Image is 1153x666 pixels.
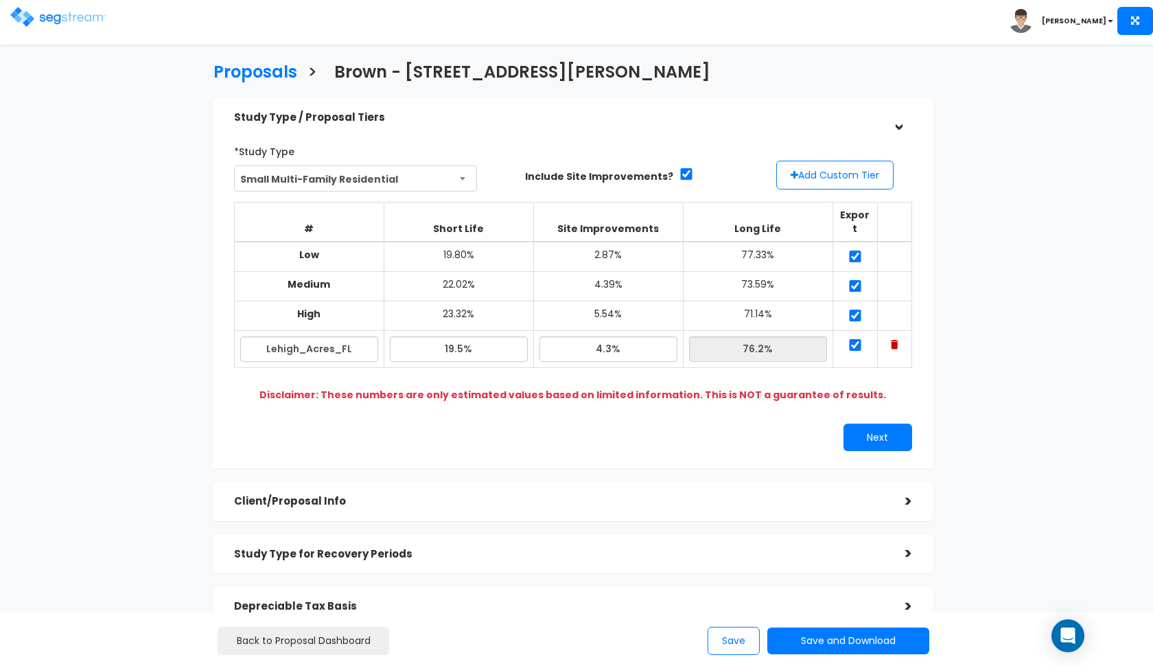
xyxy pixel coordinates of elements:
[297,307,321,321] b: High
[533,301,683,331] td: 5.54%
[384,242,533,272] td: 19.80%
[708,627,760,655] button: Save
[203,49,297,91] a: Proposals
[533,242,683,272] td: 2.87%
[832,203,877,242] th: Export
[235,166,477,192] span: Small Multi-Family Residential
[307,63,317,84] h3: >
[234,203,384,242] th: #
[234,165,478,192] span: Small Multi-Family Residential
[384,301,533,331] td: 23.32%
[1009,9,1033,33] img: avatar.png
[234,549,885,560] h5: Study Type for Recovery Periods
[683,203,832,242] th: Long Life
[891,340,898,349] img: Trash Icon
[776,161,894,190] button: Add Custom Tier
[885,491,912,512] div: >
[384,203,533,242] th: Short Life
[10,7,106,27] img: logo.png
[533,203,683,242] th: Site Improvements
[885,543,912,564] div: >
[885,596,912,617] div: >
[234,112,885,124] h5: Study Type / Proposal Tiers
[259,388,886,402] b: Disclaimer: These numbers are only estimated values based on limited information. This is NOT a g...
[213,63,297,84] h3: Proposals
[288,277,330,291] b: Medium
[683,242,832,272] td: 77.33%
[1042,16,1106,26] b: [PERSON_NAME]
[683,301,832,331] td: 71.14%
[234,496,885,507] h5: Client/Proposal Info
[218,627,389,655] a: Back to Proposal Dashboard
[1051,619,1084,652] div: Open Intercom Messenger
[525,170,673,183] label: Include Site Improvements?
[234,140,294,159] label: *Study Type
[324,49,710,91] a: Brown - [STREET_ADDRESS][PERSON_NAME]
[683,272,832,301] td: 73.59%
[767,628,929,654] button: Save and Download
[334,63,710,84] h3: Brown - [STREET_ADDRESS][PERSON_NAME]
[887,104,909,131] div: >
[843,424,912,451] button: Next
[234,601,885,612] h5: Depreciable Tax Basis
[384,272,533,301] td: 22.02%
[533,272,683,301] td: 4.39%
[299,248,319,262] b: Low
